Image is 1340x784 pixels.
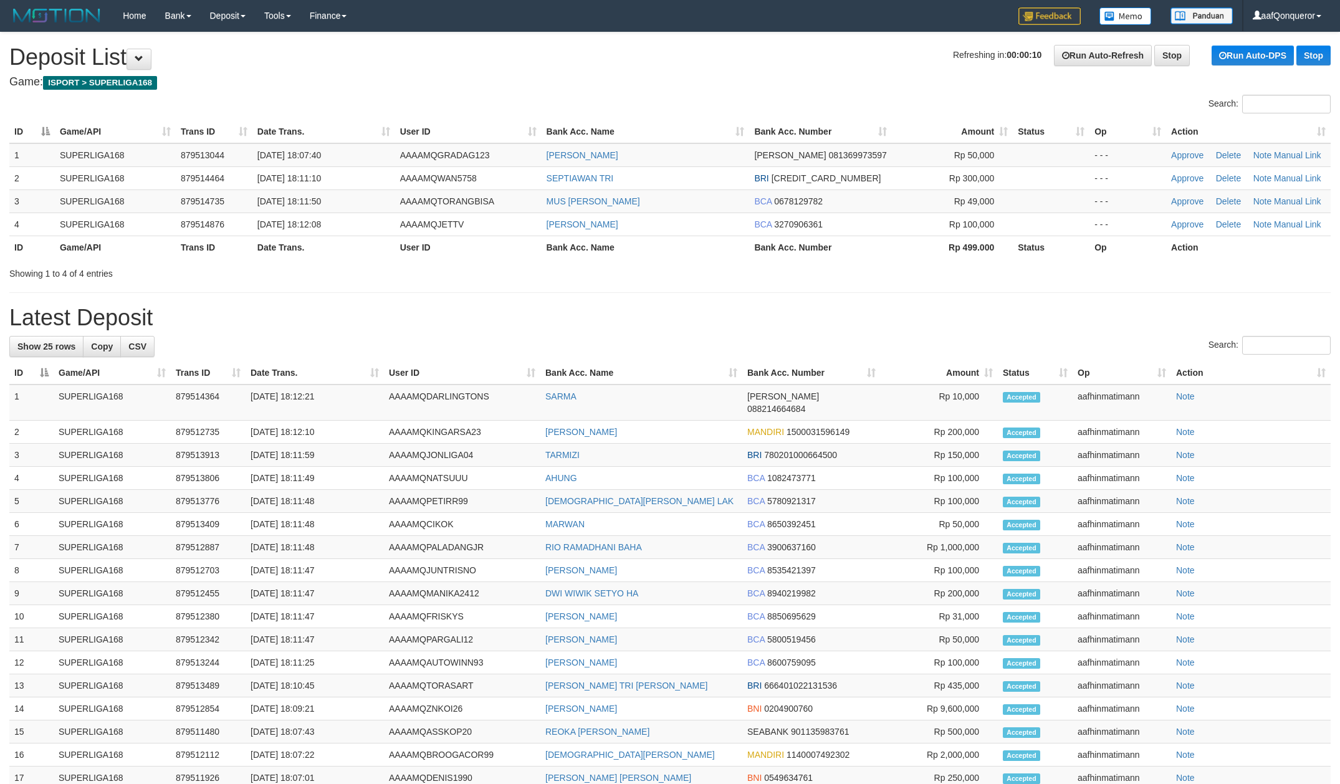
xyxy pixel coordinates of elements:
[54,697,171,720] td: SUPERLIGA168
[747,391,819,401] span: [PERSON_NAME]
[881,697,998,720] td: Rp 9,600,000
[181,219,224,229] span: 879514876
[547,219,618,229] a: [PERSON_NAME]
[1274,173,1321,183] a: Manual Link
[774,219,823,229] span: Copy 3270906361 to clipboard
[881,421,998,444] td: Rp 200,000
[54,582,171,605] td: SUPERLIGA168
[545,773,691,783] a: [PERSON_NAME] [PERSON_NAME]
[9,120,55,143] th: ID: activate to sort column descending
[54,559,171,582] td: SUPERLIGA168
[246,628,384,651] td: [DATE] 18:11:47
[1216,173,1241,183] a: Delete
[1073,582,1171,605] td: aafhinmatimann
[9,45,1331,70] h1: Deposit List
[767,496,816,506] span: Copy 5780921317 to clipboard
[9,361,54,385] th: ID: activate to sort column descending
[246,720,384,743] td: [DATE] 18:07:43
[9,720,54,743] td: 15
[881,444,998,467] td: Rp 150,000
[171,444,246,467] td: 879513913
[1176,773,1195,783] a: Note
[545,750,715,760] a: [DEMOGRAPHIC_DATA][PERSON_NAME]
[9,467,54,490] td: 4
[545,611,617,621] a: [PERSON_NAME]
[545,657,617,667] a: [PERSON_NAME]
[747,681,762,691] span: BRI
[1216,150,1241,160] a: Delete
[257,196,321,206] span: [DATE] 18:11:50
[545,391,577,401] a: SARMA
[1253,173,1272,183] a: Note
[1073,361,1171,385] th: Op: activate to sort column ascending
[1176,704,1195,714] a: Note
[395,120,542,143] th: User ID: activate to sort column ascending
[545,681,707,691] a: [PERSON_NAME] TRI [PERSON_NAME]
[1003,451,1040,461] span: Accepted
[384,536,540,559] td: AAAAMQPALADANGJR
[754,219,772,229] span: BCA
[954,196,995,206] span: Rp 49,000
[953,50,1041,60] span: Refreshing in:
[1176,450,1195,460] a: Note
[9,697,54,720] td: 14
[176,120,252,143] th: Trans ID: activate to sort column ascending
[540,361,742,385] th: Bank Acc. Name: activate to sort column ascending
[1089,143,1166,167] td: - - -
[747,727,788,737] span: SEABANK
[1073,513,1171,536] td: aafhinmatimann
[791,727,849,737] span: Copy 901135983761 to clipboard
[1003,658,1040,669] span: Accepted
[395,236,542,259] th: User ID
[1003,635,1040,646] span: Accepted
[747,634,765,644] span: BCA
[1176,727,1195,737] a: Note
[949,173,994,183] span: Rp 300,000
[252,236,395,259] th: Date Trans.
[9,674,54,697] td: 13
[171,536,246,559] td: 879512887
[1099,7,1152,25] img: Button%20Memo.svg
[54,467,171,490] td: SUPERLIGA168
[764,704,813,714] span: Copy 0204900760 to clipboard
[1176,634,1195,644] a: Note
[9,490,54,513] td: 5
[54,674,171,697] td: SUPERLIGA168
[1253,219,1272,229] a: Note
[1013,120,1089,143] th: Status: activate to sort column ascending
[54,536,171,559] td: SUPERLIGA168
[747,657,765,667] span: BCA
[1253,150,1272,160] a: Note
[1242,95,1331,113] input: Search:
[545,634,617,644] a: [PERSON_NAME]
[171,651,246,674] td: 879513244
[772,173,881,183] span: Copy 685901009472532 to clipboard
[54,513,171,536] td: SUPERLIGA168
[545,519,585,529] a: MARWAN
[54,490,171,513] td: SUPERLIGA168
[1073,651,1171,674] td: aafhinmatimann
[9,336,84,357] a: Show 25 rows
[384,582,540,605] td: AAAAMQMANIKA2412
[171,582,246,605] td: 879512455
[43,76,157,90] span: ISPORT > SUPERLIGA168
[1089,189,1166,213] td: - - -
[54,628,171,651] td: SUPERLIGA168
[384,361,540,385] th: User ID: activate to sort column ascending
[1212,45,1294,65] a: Run Auto-DPS
[1089,166,1166,189] td: - - -
[171,697,246,720] td: 879512854
[9,189,55,213] td: 3
[55,143,176,167] td: SUPERLIGA168
[400,150,490,160] span: AAAAMQGRADAG123
[881,582,998,605] td: Rp 200,000
[246,559,384,582] td: [DATE] 18:11:47
[949,219,994,229] span: Rp 100,000
[1166,120,1331,143] th: Action: activate to sort column ascending
[171,467,246,490] td: 879513806
[1003,428,1040,438] span: Accepted
[257,173,321,183] span: [DATE] 18:11:10
[754,196,772,206] span: BCA
[9,536,54,559] td: 7
[828,150,886,160] span: Copy 081369973597 to clipboard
